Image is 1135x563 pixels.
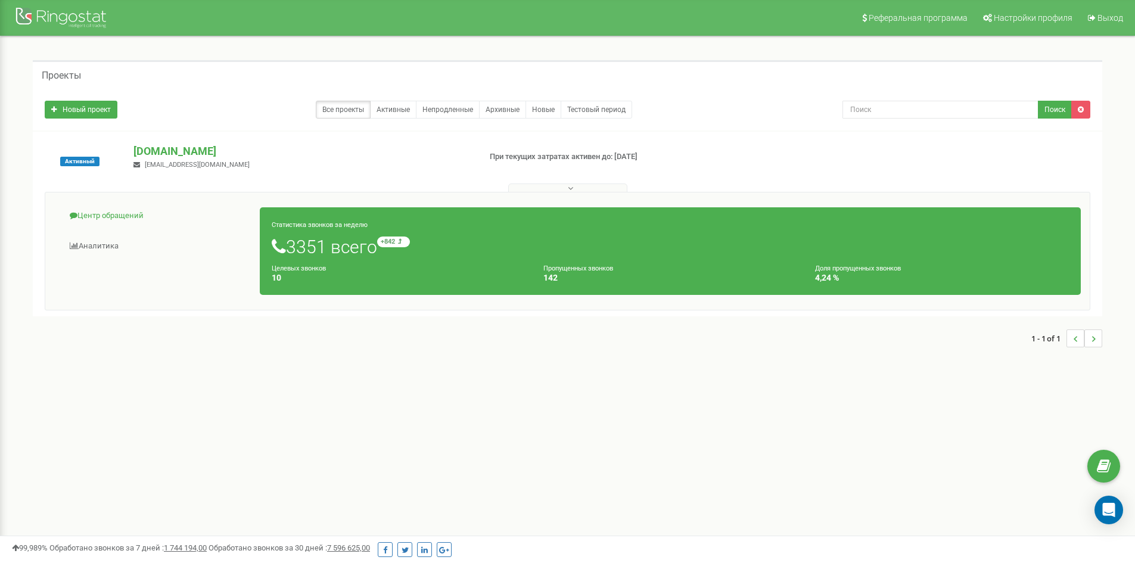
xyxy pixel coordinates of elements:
[525,101,561,119] a: Новые
[561,101,632,119] a: Тестовый период
[272,237,1069,257] h1: 3351 всего
[1031,329,1066,347] span: 1 - 1 of 1
[145,161,250,169] span: [EMAIL_ADDRESS][DOMAIN_NAME]
[49,543,207,552] span: Обработано звонков за 7 дней :
[272,273,525,282] h4: 10
[316,101,371,119] a: Все проекты
[370,101,416,119] a: Активные
[416,101,480,119] a: Непродленные
[164,543,207,552] u: 1 744 194,00
[994,13,1072,23] span: Настройки профиля
[490,151,738,163] p: При текущих затратах активен до: [DATE]
[272,221,368,229] small: Статистика звонков за неделю
[209,543,370,552] span: Обработано звонков за 30 дней :
[377,237,410,247] small: +842
[815,265,901,272] small: Доля пропущенных звонков
[1097,13,1123,23] span: Выход
[272,265,326,272] small: Целевых звонков
[543,273,797,282] h4: 142
[327,543,370,552] u: 7 596 625,00
[479,101,526,119] a: Архивные
[842,101,1038,119] input: Поиск
[543,265,613,272] small: Пропущенных звонков
[1038,101,1072,119] button: Поиск
[815,273,1069,282] h4: 4,24 %
[54,201,260,231] a: Центр обращений
[869,13,968,23] span: Реферальная программа
[133,144,470,159] p: [DOMAIN_NAME]
[45,101,117,119] a: Новый проект
[60,157,99,166] span: Активный
[42,70,81,81] h5: Проекты
[1031,318,1102,359] nav: ...
[54,232,260,261] a: Аналитика
[12,543,48,552] span: 99,989%
[1094,496,1123,524] div: Open Intercom Messenger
